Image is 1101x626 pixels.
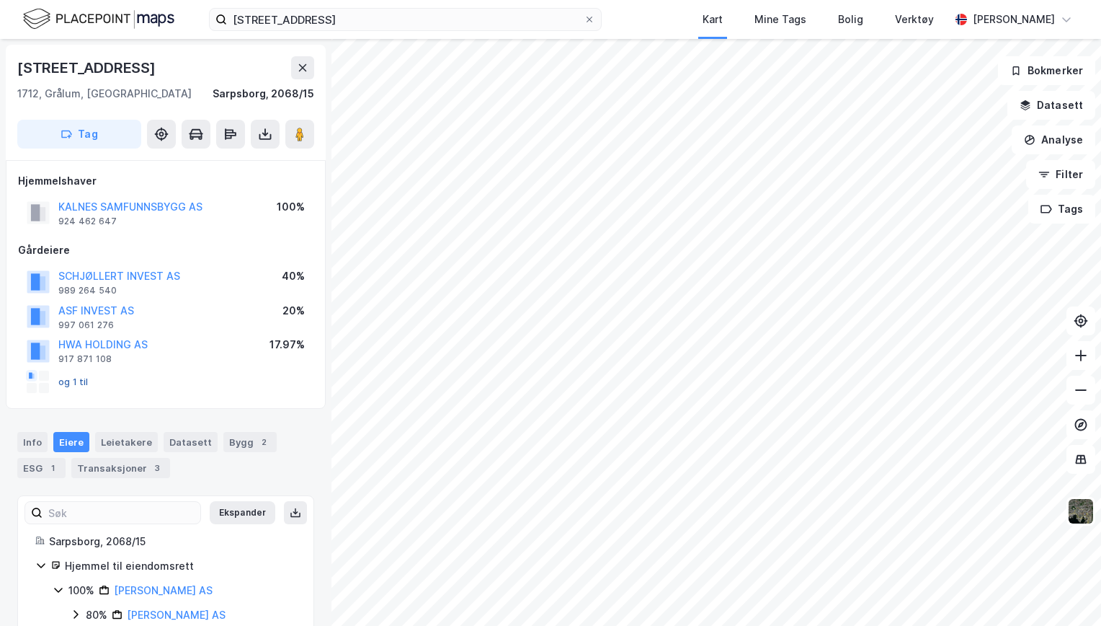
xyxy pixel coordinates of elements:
[23,6,174,32] img: logo.f888ab2527a4732fd821a326f86c7f29.svg
[1026,160,1095,189] button: Filter
[17,56,159,79] div: [STREET_ADDRESS]
[1029,557,1101,626] iframe: Chat Widget
[1007,91,1095,120] button: Datasett
[1067,498,1095,525] img: 9k=
[164,432,218,452] div: Datasett
[257,435,271,449] div: 2
[227,9,584,30] input: Søk på adresse, matrikkel, gårdeiere, leietakere eller personer
[277,198,305,216] div: 100%
[58,353,112,365] div: 917 871 108
[17,120,141,149] button: Tag
[17,432,48,452] div: Info
[127,609,226,621] a: [PERSON_NAME] AS
[998,56,1095,85] button: Bokmerker
[86,607,107,624] div: 80%
[95,432,158,452] div: Leietakere
[1028,195,1095,224] button: Tags
[1029,557,1101,626] div: Kontrollprogram for chat
[45,461,60,475] div: 1
[223,432,277,452] div: Bygg
[68,582,94,599] div: 100%
[838,11,863,28] div: Bolig
[150,461,164,475] div: 3
[282,302,305,319] div: 20%
[1012,125,1095,154] button: Analyse
[703,11,723,28] div: Kart
[18,172,313,190] div: Hjemmelshaver
[49,533,296,550] div: Sarpsborg, 2068/15
[895,11,934,28] div: Verktøy
[973,11,1055,28] div: [PERSON_NAME]
[213,85,314,102] div: Sarpsborg, 2068/15
[17,85,192,102] div: 1712, Grålum, [GEOGRAPHIC_DATA]
[58,216,117,227] div: 924 462 647
[18,242,313,259] div: Gårdeiere
[269,336,305,353] div: 17.97%
[17,458,66,478] div: ESG
[58,319,114,331] div: 997 061 276
[754,11,806,28] div: Mine Tags
[210,501,275,524] button: Ekspander
[282,268,305,285] div: 40%
[65,557,296,575] div: Hjemmel til eiendomsrett
[114,584,213,596] a: [PERSON_NAME] AS
[58,285,117,296] div: 989 264 540
[53,432,89,452] div: Eiere
[71,458,170,478] div: Transaksjoner
[43,502,200,524] input: Søk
